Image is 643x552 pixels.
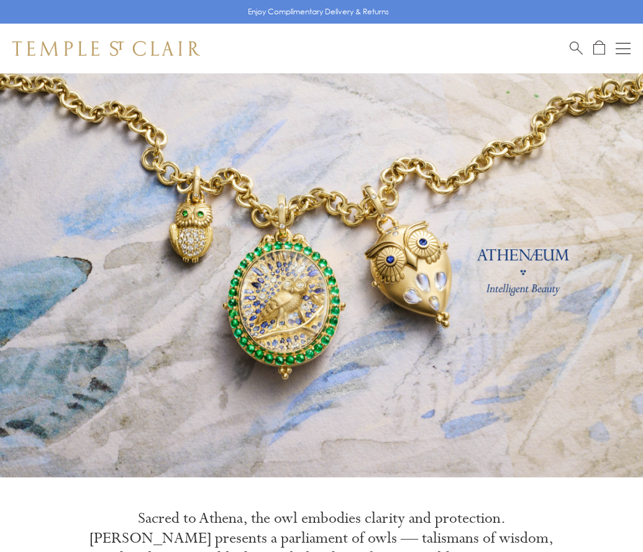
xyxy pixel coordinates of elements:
button: Open navigation [616,41,631,56]
a: Search [570,40,583,56]
p: Enjoy Complimentary Delivery & Returns [248,6,389,18]
a: Open Shopping Bag [593,40,605,56]
img: Temple St. Clair [12,41,200,56]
